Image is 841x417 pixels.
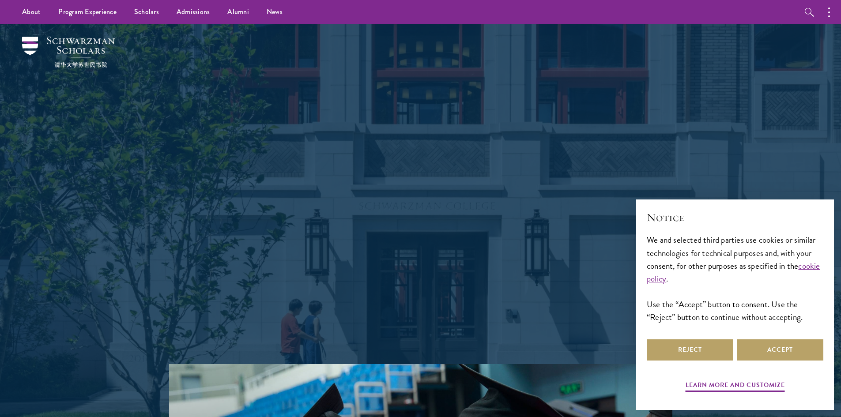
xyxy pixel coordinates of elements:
button: Accept [737,339,823,361]
img: Schwarzman Scholars [22,37,115,68]
button: Learn more and customize [686,379,785,393]
button: Reject [647,339,733,361]
div: We and selected third parties use cookies or similar technologies for technical purposes and, wit... [647,233,823,323]
h2: Notice [647,210,823,225]
a: cookie policy [647,259,820,285]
